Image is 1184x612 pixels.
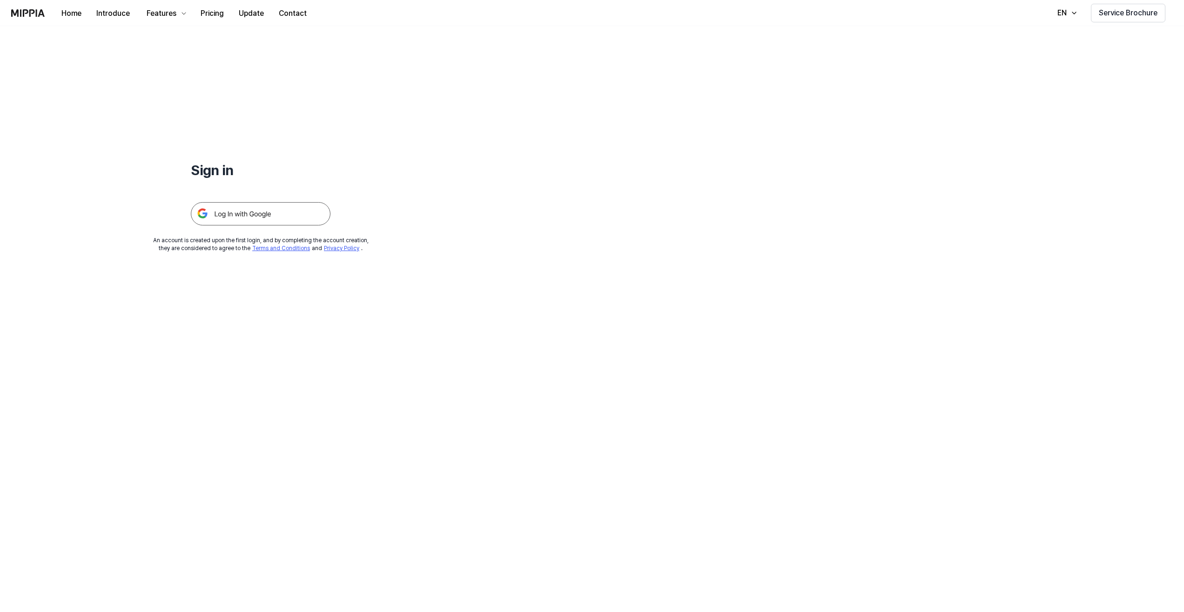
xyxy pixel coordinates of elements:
button: Service Brochure [1091,4,1165,22]
h1: Sign in [191,160,330,180]
button: Introduce [89,4,137,23]
div: An account is created upon the first login, and by completing the account creation, they are cons... [153,237,369,252]
button: Contact [271,4,314,23]
a: Update [231,0,271,26]
button: EN [1048,4,1083,22]
div: EN [1056,7,1069,19]
img: logo [11,9,45,17]
button: Pricing [193,4,231,23]
button: Update [231,4,271,23]
button: Home [54,4,89,23]
a: Terms and Conditions [252,245,310,252]
img: 구글 로그인 버튼 [191,202,330,225]
button: Features [137,4,193,23]
a: Privacy Policy [324,245,359,252]
div: Features [145,8,178,19]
